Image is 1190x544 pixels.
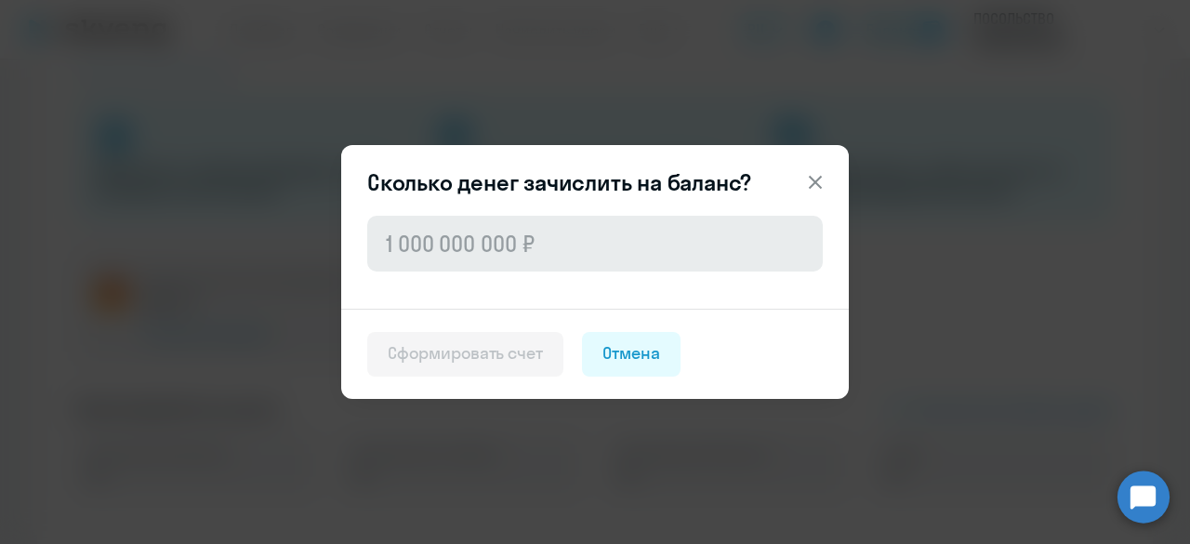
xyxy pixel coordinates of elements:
[367,332,563,377] button: Сформировать счет
[582,332,681,377] button: Отмена
[388,341,543,365] div: Сформировать счет
[602,341,660,365] div: Отмена
[341,167,849,197] header: Сколько денег зачислить на баланс?
[367,216,823,272] input: 1 000 000 000 ₽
